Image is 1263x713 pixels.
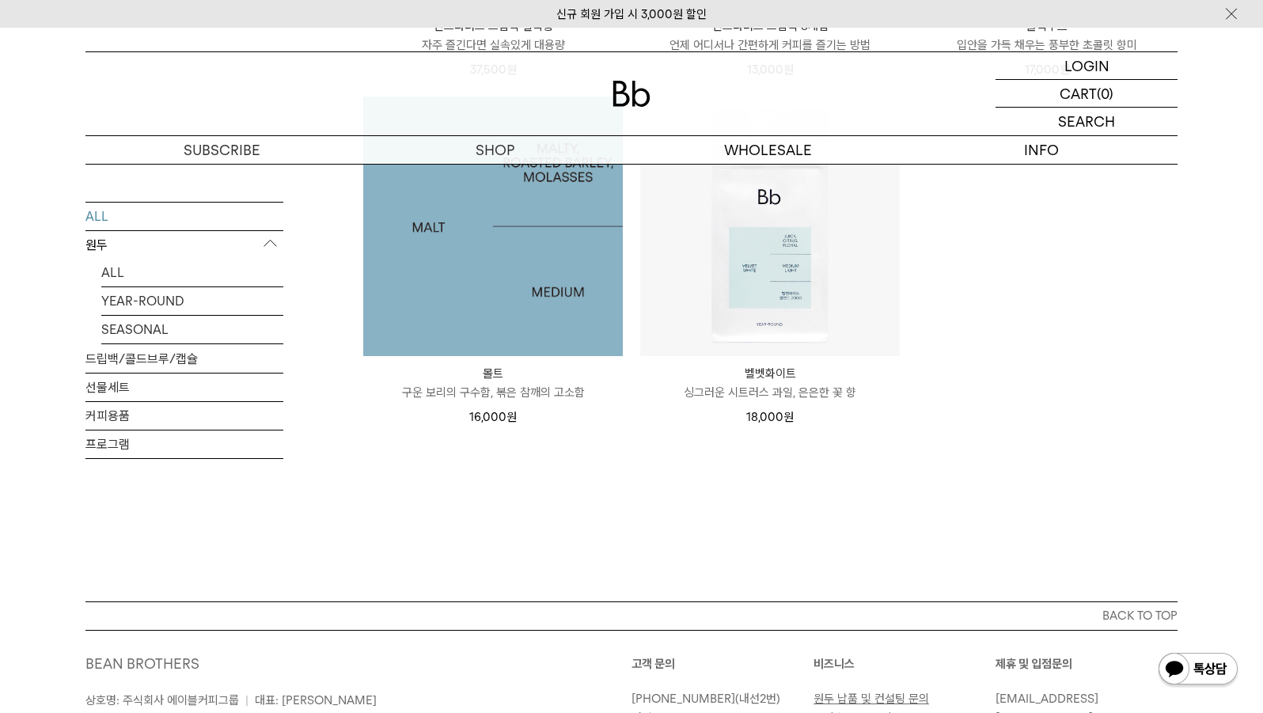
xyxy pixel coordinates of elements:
[85,374,283,401] a: 선물세트
[85,601,1178,630] button: BACK TO TOP
[631,689,806,708] p: (내선2번)
[640,97,900,356] img: 벨벳화이트
[363,364,623,402] a: 몰트 구운 보리의 구수함, 볶은 참깨의 고소함
[85,203,283,230] a: ALL
[85,693,239,707] span: 상호명: 주식회사 에이블커피그룹
[996,654,1178,673] p: 제휴 및 입점문의
[1157,651,1239,689] img: 카카오톡 채널 1:1 채팅 버튼
[996,80,1178,108] a: CART (0)
[85,402,283,430] a: 커피용품
[363,383,623,402] p: 구운 보리의 구수함, 볶은 참깨의 고소함
[363,97,623,356] img: 1000000026_add2_06.jpg
[631,692,735,706] a: [PHONE_NUMBER]
[358,136,631,164] a: SHOP
[814,654,996,673] p: 비즈니스
[506,410,517,424] span: 원
[556,7,707,21] a: 신규 회원 가입 시 3,000원 할인
[245,693,248,707] span: |
[101,287,283,315] a: YEAR-ROUND
[1097,80,1113,107] p: (0)
[85,136,358,164] a: SUBSCRIBE
[85,655,199,672] a: BEAN BROTHERS
[469,410,517,424] span: 16,000
[631,136,905,164] p: WHOLESALE
[1060,80,1097,107] p: CART
[783,410,794,424] span: 원
[101,259,283,286] a: ALL
[85,345,283,373] a: 드립백/콜드브루/캡슐
[996,52,1178,80] a: LOGIN
[905,136,1178,164] p: INFO
[613,81,650,107] img: 로고
[255,693,377,707] span: 대표: [PERSON_NAME]
[640,364,900,402] a: 벨벳화이트 싱그러운 시트러스 과일, 은은한 꽃 향
[814,692,929,706] a: 원두 납품 및 컨설팅 문의
[640,383,900,402] p: 싱그러운 시트러스 과일, 은은한 꽃 향
[101,316,283,343] a: SEASONAL
[85,231,283,260] p: 원두
[746,410,794,424] span: 18,000
[363,364,623,383] p: 몰트
[1058,108,1115,135] p: SEARCH
[363,97,623,356] a: 몰트
[631,654,814,673] p: 고객 문의
[85,430,283,458] a: 프로그램
[640,364,900,383] p: 벨벳화이트
[1064,52,1109,79] p: LOGIN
